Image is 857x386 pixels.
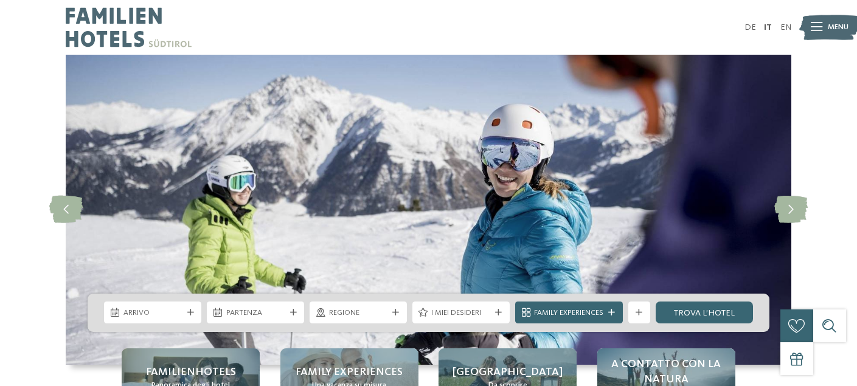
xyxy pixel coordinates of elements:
[123,308,182,319] span: Arrivo
[828,22,848,33] span: Menu
[226,308,285,319] span: Partenza
[146,365,236,380] span: Familienhotels
[744,23,756,32] a: DE
[329,308,388,319] span: Regione
[431,308,490,319] span: I miei desideri
[656,302,753,323] a: trova l’hotel
[296,365,403,380] span: Family experiences
[764,23,772,32] a: IT
[534,308,603,319] span: Family Experiences
[66,55,791,365] img: Hotel sulle piste da sci per bambini: divertimento senza confini
[780,23,791,32] a: EN
[453,365,563,380] span: [GEOGRAPHIC_DATA]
